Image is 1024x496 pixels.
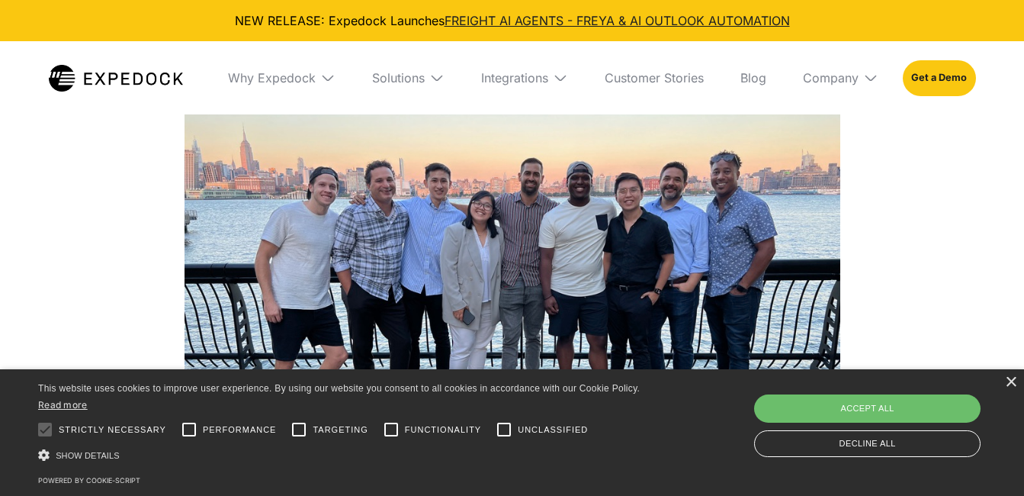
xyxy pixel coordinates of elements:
[56,451,120,460] span: Show details
[754,395,981,422] div: Accept all
[948,423,1024,496] iframe: Chat Widget
[216,41,348,114] div: Why Expedock
[59,424,166,436] span: Strictly necessary
[445,13,790,28] a: FREIGHT AI AGENTS - FREYA & AI OUTLOOK AUTOMATION
[469,41,580,114] div: Integrations
[360,41,457,114] div: Solutions
[592,41,716,114] a: Customer Stories
[903,60,975,95] a: Get a Demo
[203,424,277,436] span: Performance
[12,12,1012,29] div: NEW RELEASE: Expedock Launches
[372,70,425,85] div: Solutions
[1005,377,1016,388] div: Close
[803,70,859,85] div: Company
[728,41,778,114] a: Blog
[313,424,368,436] span: Targeting
[38,447,654,463] div: Show details
[754,430,981,457] div: Decline all
[38,399,88,411] a: Read more
[791,41,891,114] div: Company
[228,70,316,85] div: Why Expedock
[405,424,481,436] span: Functionality
[481,70,548,85] div: Integrations
[38,383,640,394] span: This website uses cookies to improve user experience. By using our website you consent to all coo...
[518,424,588,436] span: Unclassified
[38,476,140,485] a: Powered by cookie-script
